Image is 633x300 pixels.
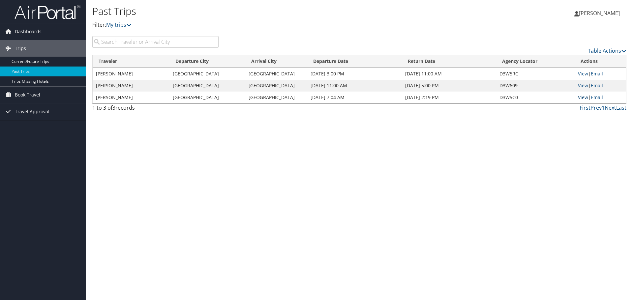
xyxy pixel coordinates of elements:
span: [PERSON_NAME] [579,10,620,17]
h1: Past Trips [92,4,448,18]
td: [GEOGRAPHIC_DATA] [245,80,307,92]
th: Traveler: activate to sort column ascending [93,55,169,68]
div: 1 to 3 of records [92,104,219,115]
a: View [578,70,588,77]
td: [GEOGRAPHIC_DATA] [245,92,307,103]
td: [GEOGRAPHIC_DATA] [169,80,245,92]
a: Table Actions [588,47,626,54]
td: [DATE] 3:00 PM [307,68,402,80]
a: Email [591,94,603,100]
td: [PERSON_NAME] [93,80,169,92]
td: [GEOGRAPHIC_DATA] [169,92,245,103]
td: D3W609 [496,80,574,92]
a: Email [591,82,603,89]
th: Departure City: activate to sort column ascending [169,55,245,68]
p: Filter: [92,21,448,29]
span: Dashboards [15,23,42,40]
a: Last [616,104,626,111]
span: 3 [112,104,115,111]
a: View [578,82,588,89]
td: | [575,80,626,92]
td: [DATE] 2:19 PM [402,92,497,103]
a: View [578,94,588,100]
td: | [575,68,626,80]
td: | [575,92,626,103]
a: Next [605,104,616,111]
th: Arrival City: activate to sort column ascending [245,55,307,68]
th: Actions [575,55,626,68]
input: Search Traveler or Arrival City [92,36,219,48]
td: [DATE] 5:00 PM [402,80,497,92]
th: Return Date: activate to sort column ascending [402,55,497,68]
td: D3W5RC [496,68,574,80]
td: [DATE] 7:04 AM [307,92,402,103]
a: [PERSON_NAME] [574,3,626,23]
td: [PERSON_NAME] [93,68,169,80]
img: airportal-logo.png [15,4,80,20]
td: [GEOGRAPHIC_DATA] [245,68,307,80]
td: D3W5C0 [496,92,574,103]
a: Prev [590,104,602,111]
th: Departure Date: activate to sort column ascending [307,55,402,68]
td: [PERSON_NAME] [93,92,169,103]
td: [DATE] 11:00 AM [307,80,402,92]
td: [GEOGRAPHIC_DATA] [169,68,245,80]
a: Email [591,70,603,77]
th: Agency Locator: activate to sort column ascending [496,55,574,68]
span: Book Travel [15,87,40,103]
a: My trips [106,21,132,28]
a: 1 [602,104,605,111]
span: Travel Approval [15,103,49,120]
span: Trips [15,40,26,57]
td: [DATE] 11:00 AM [402,68,497,80]
a: First [580,104,590,111]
